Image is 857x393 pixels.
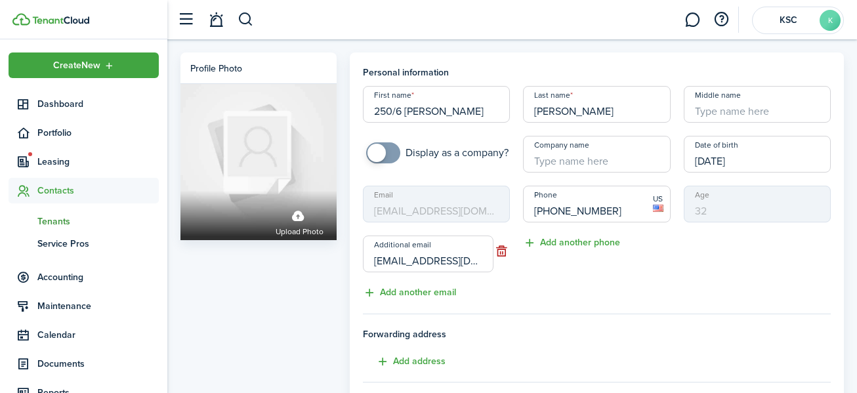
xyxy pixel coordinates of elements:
img: TenantCloud [12,13,30,26]
avatar-text: K [820,10,841,31]
span: Contacts [37,184,159,197]
div: Profile photo [190,62,242,75]
span: Portfolio [37,126,159,140]
button: Add another phone [523,236,620,251]
input: Type name here [363,86,510,123]
span: Documents [37,357,159,371]
label: Upload photo [276,204,324,239]
a: Service Pros [9,232,159,255]
img: TenantCloud [32,16,89,24]
input: Type name here [684,86,831,123]
input: Type name here [523,136,670,173]
span: Forwarding address [363,327,831,341]
input: mm/dd/yyyy [684,136,831,173]
span: Leasing [37,155,159,169]
a: Notifications [203,3,228,37]
span: Upload photo [276,226,324,239]
a: Dashboard [9,91,159,117]
button: Open resource center [710,9,732,31]
span: Accounting [37,270,159,284]
button: Open menu [9,52,159,78]
h4: Personal information [363,66,831,79]
span: Dashboard [37,97,159,111]
span: US [653,193,663,205]
a: Tenants [9,210,159,232]
span: KSC [762,16,814,25]
button: Add address [363,354,446,369]
button: Add another email [363,285,456,300]
input: Add phone number [523,186,670,222]
a: Messaging [680,3,705,37]
input: Add additional email here [363,236,494,272]
button: Open sidebar [173,7,198,32]
button: Search [238,9,254,31]
input: Type name here [523,86,670,123]
span: Create New [53,61,100,70]
span: Tenants [37,215,159,228]
span: Calendar [37,328,159,342]
span: Maintenance [37,299,159,313]
span: Service Pros [37,237,159,251]
button: Delete additional email [493,242,510,260]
